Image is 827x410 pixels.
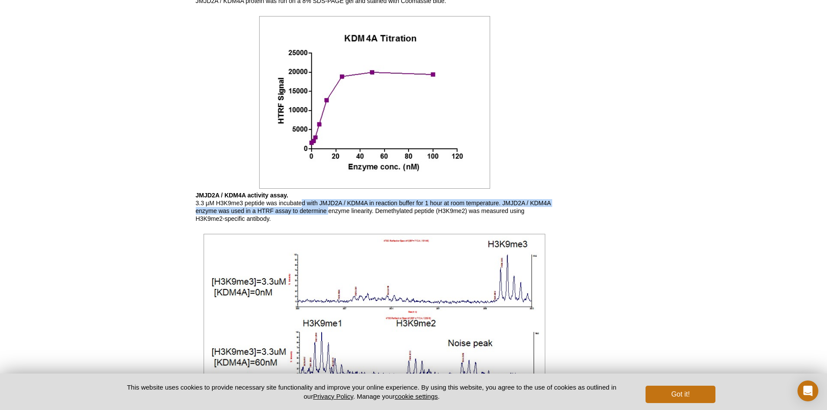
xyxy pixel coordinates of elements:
div: Open Intercom Messenger [797,380,818,401]
img: JMJD2A / KDM4A activity assay [204,234,545,393]
button: cookie settings [395,393,438,400]
img: JMJD2A / KDM4A activity assay [259,16,490,189]
p: 3.3 µM H3K9me3 peptide was incubated with JMJD2A / KDM4A in reaction buffer for 1 hour at room te... [196,191,554,223]
button: Got it! [646,386,715,403]
a: Privacy Policy [313,393,353,400]
b: JMJD2A / KDM4A activity assay. [196,192,288,199]
p: This website uses cookies to provide necessary site functionality and improve your online experie... [112,383,632,401]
